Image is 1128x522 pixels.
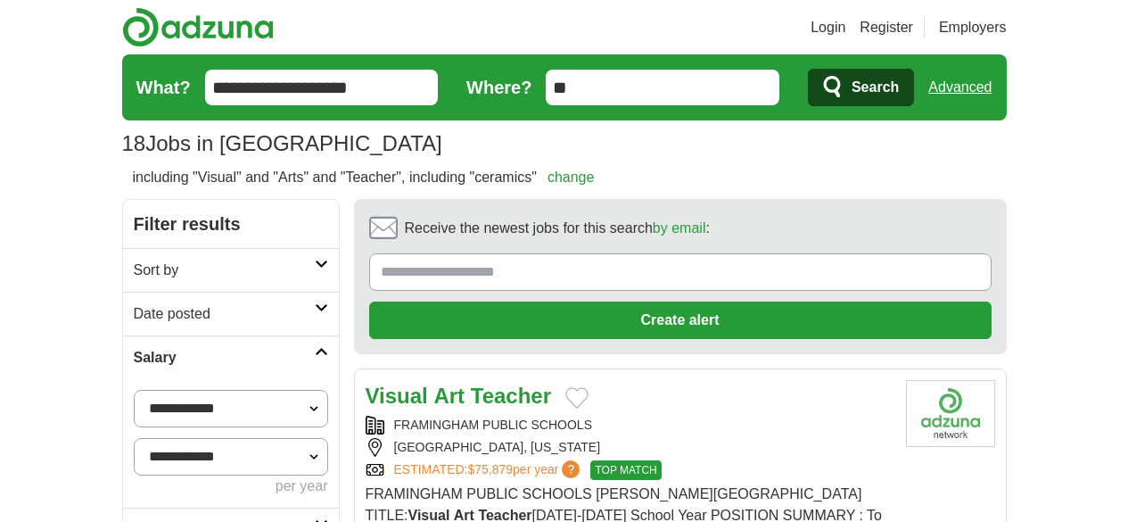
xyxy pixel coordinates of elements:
a: ESTIMATED:$75,879per year? [394,460,584,480]
div: per year [134,476,328,497]
div: [GEOGRAPHIC_DATA], [US_STATE] [366,438,892,457]
img: Adzuna logo [122,7,274,47]
strong: Visual [366,384,428,408]
a: Visual Art Teacher [366,384,552,408]
button: Add to favorite jobs [565,387,589,409]
span: $75,879 [467,462,513,476]
a: Salary [123,336,339,379]
div: FRAMINGHAM PUBLIC SCHOOLS [366,416,892,435]
strong: Art [433,384,465,408]
img: Company logo [906,380,995,447]
h2: Filter results [123,200,339,248]
strong: Teacher [471,384,551,408]
span: ? [562,460,580,478]
a: by email [653,220,706,236]
h2: Salary [134,347,315,369]
h2: Date posted [134,303,315,325]
a: Advanced [928,70,992,105]
label: What? [136,74,191,101]
h1: Jobs in [GEOGRAPHIC_DATA] [122,131,442,155]
button: Create alert [369,302,992,339]
label: Where? [466,74,531,101]
a: Sort by [123,248,339,292]
span: Search [852,70,899,105]
span: 18 [122,128,146,160]
h2: including "Visual" and "Arts" and "Teacher", including "ceramics" [133,167,595,188]
a: Date posted [123,292,339,336]
a: change [548,170,595,185]
span: TOP MATCH [590,460,661,480]
a: Register [860,17,913,38]
a: Login [811,17,845,38]
button: Search [808,69,914,106]
a: Employers [939,17,1007,38]
h2: Sort by [134,260,315,281]
span: Receive the newest jobs for this search : [405,218,710,239]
